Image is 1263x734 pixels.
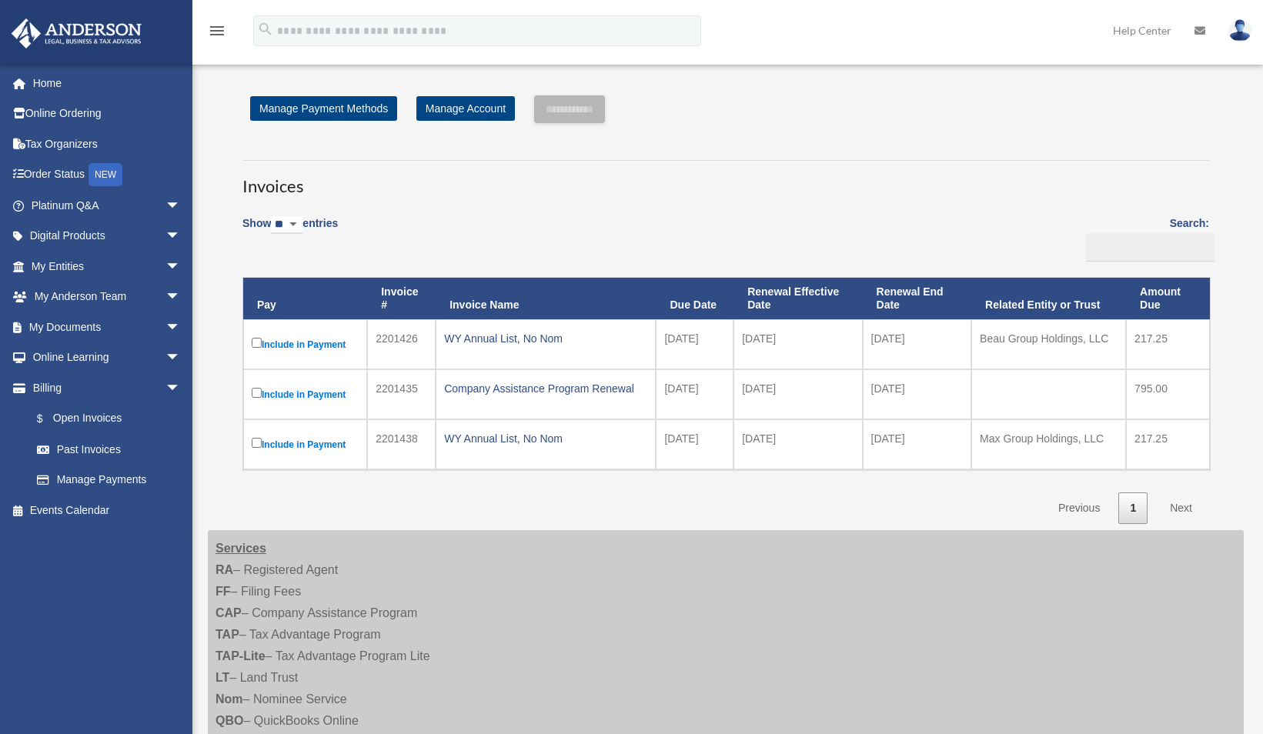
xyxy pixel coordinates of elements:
[367,278,436,319] th: Invoice #: activate to sort column ascending
[1126,319,1210,369] td: 217.25
[1047,492,1111,524] a: Previous
[971,319,1126,369] td: Beau Group Holdings, LLC
[1126,419,1210,469] td: 217.25
[11,342,204,373] a: Online Learningarrow_drop_down
[1086,233,1215,262] input: Search:
[271,216,302,234] select: Showentries
[11,282,204,312] a: My Anderson Teamarrow_drop_down
[252,335,359,354] label: Include in Payment
[22,403,189,435] a: $Open Invoices
[1158,492,1204,524] a: Next
[252,435,359,454] label: Include in Payment
[863,319,972,369] td: [DATE]
[733,419,862,469] td: [DATE]
[11,68,204,98] a: Home
[656,419,733,469] td: [DATE]
[216,649,266,662] strong: TAP-Lite
[216,714,243,727] strong: QBO
[216,628,239,641] strong: TAP
[216,671,229,684] strong: LT
[863,419,972,469] td: [DATE]
[11,128,204,159] a: Tax Organizers
[11,190,204,221] a: Platinum Q&Aarrow_drop_down
[22,465,196,495] a: Manage Payments
[733,319,862,369] td: [DATE]
[242,214,338,249] label: Show entries
[11,251,204,282] a: My Entitiesarrow_drop_down
[1228,19,1251,42] img: User Pic
[863,278,972,319] th: Renewal End Date: activate to sort column ascending
[7,18,146,48] img: Anderson Advisors Platinum Portal
[656,278,733,319] th: Due Date: activate to sort column ascending
[444,328,647,349] div: WY Annual List, No Nom
[252,385,359,404] label: Include in Payment
[11,98,204,129] a: Online Ordering
[165,342,196,374] span: arrow_drop_down
[22,434,196,465] a: Past Invoices
[11,312,204,342] a: My Documentsarrow_drop_down
[165,372,196,404] span: arrow_drop_down
[367,369,436,419] td: 2201435
[45,409,53,429] span: $
[216,542,266,555] strong: Services
[971,419,1126,469] td: Max Group Holdings, LLC
[1126,278,1210,319] th: Amount Due: activate to sort column ascending
[733,278,862,319] th: Renewal Effective Date: activate to sort column ascending
[733,369,862,419] td: [DATE]
[367,419,436,469] td: 2201438
[242,160,1209,199] h3: Invoices
[11,372,196,403] a: Billingarrow_drop_down
[216,563,233,576] strong: RA
[257,21,274,38] i: search
[165,221,196,252] span: arrow_drop_down
[252,438,262,448] input: Include in Payment
[863,369,972,419] td: [DATE]
[1126,369,1210,419] td: 795.00
[165,190,196,222] span: arrow_drop_down
[165,282,196,313] span: arrow_drop_down
[89,163,122,186] div: NEW
[216,692,243,706] strong: Nom
[444,378,647,399] div: Company Assistance Program Renewal
[250,96,397,121] a: Manage Payment Methods
[11,495,204,525] a: Events Calendar
[208,22,226,40] i: menu
[1118,492,1148,524] a: 1
[656,319,733,369] td: [DATE]
[367,319,436,369] td: 2201426
[1081,214,1209,262] label: Search:
[436,278,656,319] th: Invoice Name: activate to sort column ascending
[11,159,204,191] a: Order StatusNEW
[165,312,196,343] span: arrow_drop_down
[971,278,1126,319] th: Related Entity or Trust: activate to sort column ascending
[216,585,231,598] strong: FF
[444,428,647,449] div: WY Annual List, No Nom
[656,369,733,419] td: [DATE]
[416,96,515,121] a: Manage Account
[243,278,367,319] th: Pay: activate to sort column descending
[252,338,262,348] input: Include in Payment
[11,221,204,252] a: Digital Productsarrow_drop_down
[252,388,262,398] input: Include in Payment
[208,27,226,40] a: menu
[165,251,196,282] span: arrow_drop_down
[216,606,242,619] strong: CAP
